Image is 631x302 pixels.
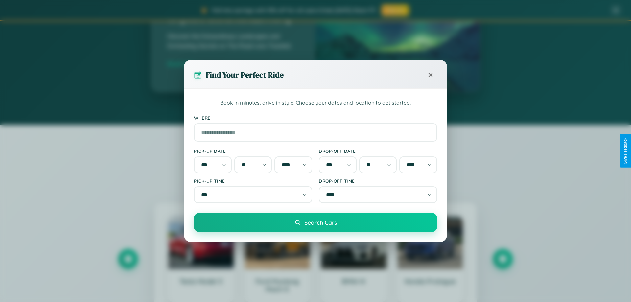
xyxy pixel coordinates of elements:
span: Search Cars [304,219,337,226]
h3: Find Your Perfect Ride [206,69,284,80]
label: Pick-up Time [194,178,312,184]
button: Search Cars [194,213,437,232]
label: Where [194,115,437,121]
label: Drop-off Time [319,178,437,184]
label: Drop-off Date [319,148,437,154]
label: Pick-up Date [194,148,312,154]
p: Book in minutes, drive in style. Choose your dates and location to get started. [194,99,437,107]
